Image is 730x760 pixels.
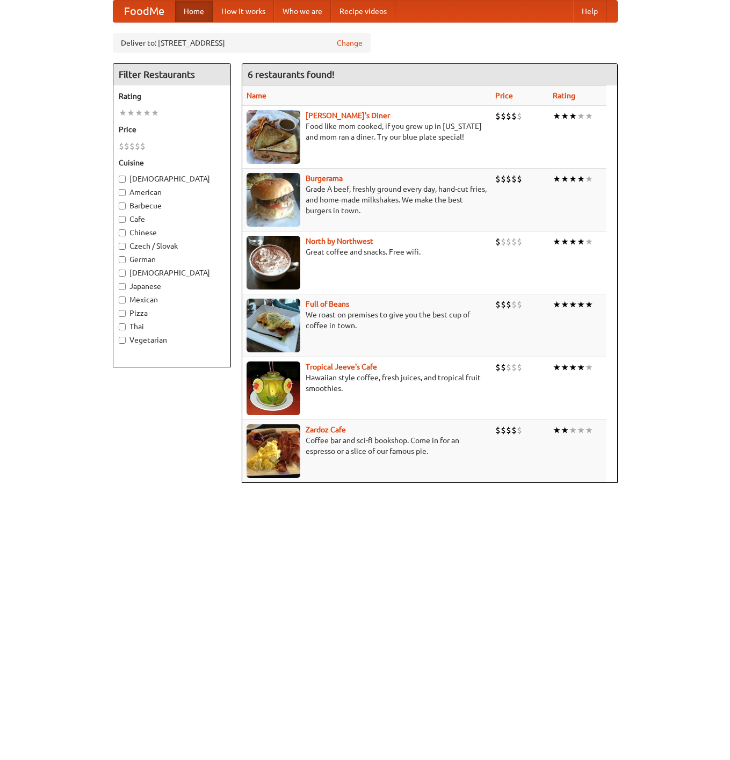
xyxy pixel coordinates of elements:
[577,110,585,122] li: ★
[247,435,487,457] p: Coffee bar and sci-fi bookshop. Come in for an espresso or a slice of our famous pie.
[585,299,593,310] li: ★
[119,267,225,278] label: [DEMOGRAPHIC_DATA]
[119,189,126,196] input: American
[119,157,225,168] h5: Cuisine
[506,236,511,248] li: $
[585,173,593,185] li: ★
[306,363,377,371] a: Tropical Jeeve's Cafe
[119,187,225,198] label: American
[119,281,225,292] label: Japanese
[119,173,225,184] label: [DEMOGRAPHIC_DATA]
[113,1,175,22] a: FoodMe
[119,323,126,330] input: Thai
[213,1,274,22] a: How it works
[573,1,606,22] a: Help
[113,64,230,85] h4: Filter Restaurants
[247,361,300,415] img: jeeves.jpg
[561,110,569,122] li: ★
[247,424,300,478] img: zardoz.jpg
[119,270,126,277] input: [DEMOGRAPHIC_DATA]
[247,173,300,227] img: burgerama.jpg
[495,173,501,185] li: $
[247,184,487,216] p: Grade A beef, freshly ground every day, hand-cut fries, and home-made milkshakes. We make the bes...
[119,91,225,102] h5: Rating
[119,243,126,250] input: Czech / Slovak
[143,107,151,119] li: ★
[119,310,126,317] input: Pizza
[495,91,513,100] a: Price
[306,237,373,245] a: North by Northwest
[569,299,577,310] li: ★
[585,361,593,373] li: ★
[119,256,126,263] input: German
[119,294,225,305] label: Mexican
[517,110,522,122] li: $
[495,236,501,248] li: $
[585,110,593,122] li: ★
[119,321,225,332] label: Thai
[306,174,343,183] b: Burgerama
[517,236,522,248] li: $
[511,236,517,248] li: $
[247,91,266,100] a: Name
[517,173,522,185] li: $
[151,107,159,119] li: ★
[506,424,511,436] li: $
[129,140,135,152] li: $
[119,107,127,119] li: ★
[517,299,522,310] li: $
[569,236,577,248] li: ★
[247,236,300,289] img: north.jpg
[561,299,569,310] li: ★
[306,111,390,120] b: [PERSON_NAME]'s Diner
[506,361,511,373] li: $
[561,236,569,248] li: ★
[553,91,575,100] a: Rating
[553,361,561,373] li: ★
[569,361,577,373] li: ★
[585,424,593,436] li: ★
[306,300,349,308] a: Full of Beans
[511,173,517,185] li: $
[577,361,585,373] li: ★
[577,236,585,248] li: ★
[585,236,593,248] li: ★
[506,173,511,185] li: $
[501,236,506,248] li: $
[577,173,585,185] li: ★
[127,107,135,119] li: ★
[119,124,225,135] h5: Price
[553,424,561,436] li: ★
[247,372,487,394] p: Hawaiian style coffee, fresh juices, and tropical fruit smoothies.
[119,296,126,303] input: Mexican
[119,335,225,345] label: Vegetarian
[119,140,124,152] li: $
[501,299,506,310] li: $
[247,309,487,331] p: We roast on premises to give you the best cup of coffee in town.
[119,227,225,238] label: Chinese
[501,110,506,122] li: $
[247,121,487,142] p: Food like mom cooked, if you grew up in [US_STATE] and mom ran a diner. Try our blue plate special!
[135,140,140,152] li: $
[553,236,561,248] li: ★
[561,424,569,436] li: ★
[511,299,517,310] li: $
[274,1,331,22] a: Who we are
[247,247,487,257] p: Great coffee and snacks. Free wifi.
[569,110,577,122] li: ★
[495,110,501,122] li: $
[337,38,363,48] a: Change
[506,299,511,310] li: $
[119,283,126,290] input: Japanese
[577,424,585,436] li: ★
[569,424,577,436] li: ★
[119,214,225,225] label: Cafe
[553,173,561,185] li: ★
[306,425,346,434] a: Zardoz Cafe
[511,424,517,436] li: $
[119,254,225,265] label: German
[119,337,126,344] input: Vegetarian
[331,1,395,22] a: Recipe videos
[553,110,561,122] li: ★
